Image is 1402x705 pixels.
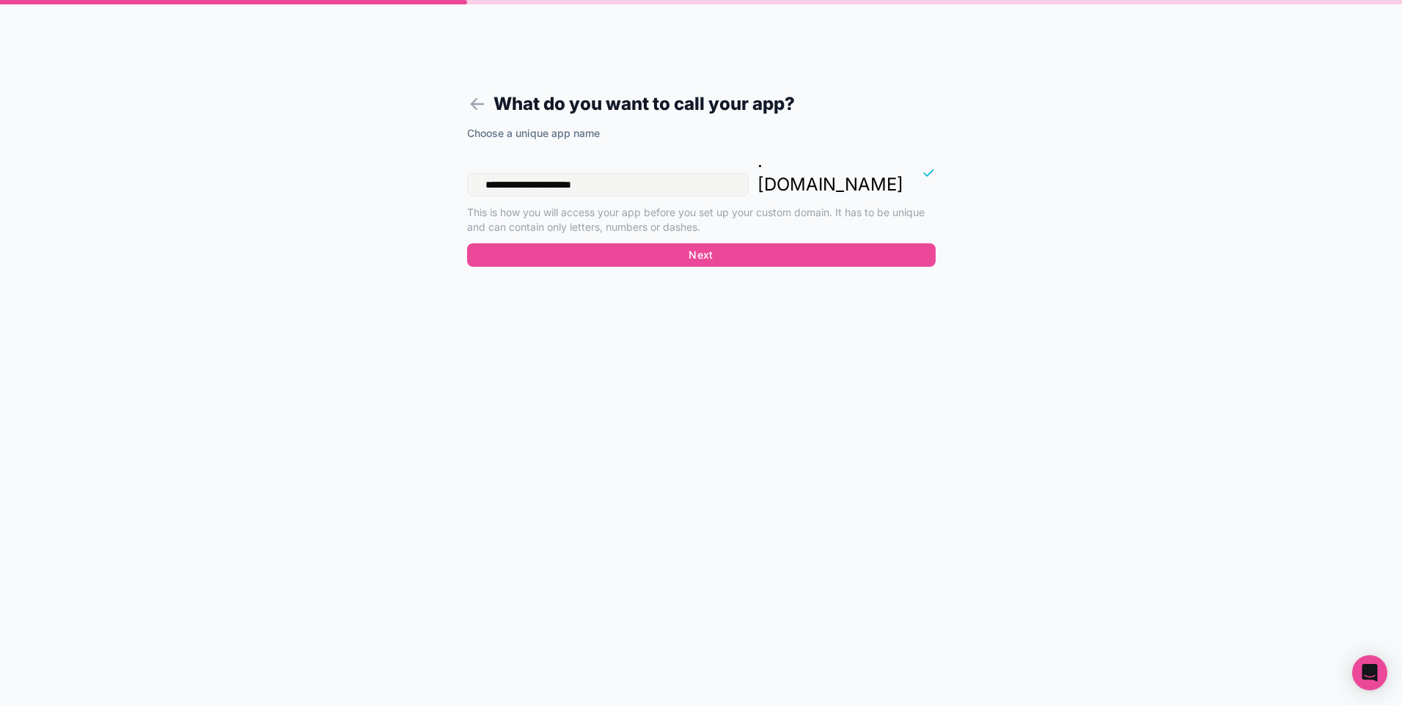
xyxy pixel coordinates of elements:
[467,91,936,117] h1: What do you want to call your app?
[467,126,600,141] label: Choose a unique app name
[1352,655,1387,690] div: Open Intercom Messenger
[467,205,936,235] p: This is how you will access your app before you set up your custom domain. It has to be unique an...
[757,150,903,196] p: . [DOMAIN_NAME]
[467,243,936,267] button: Next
